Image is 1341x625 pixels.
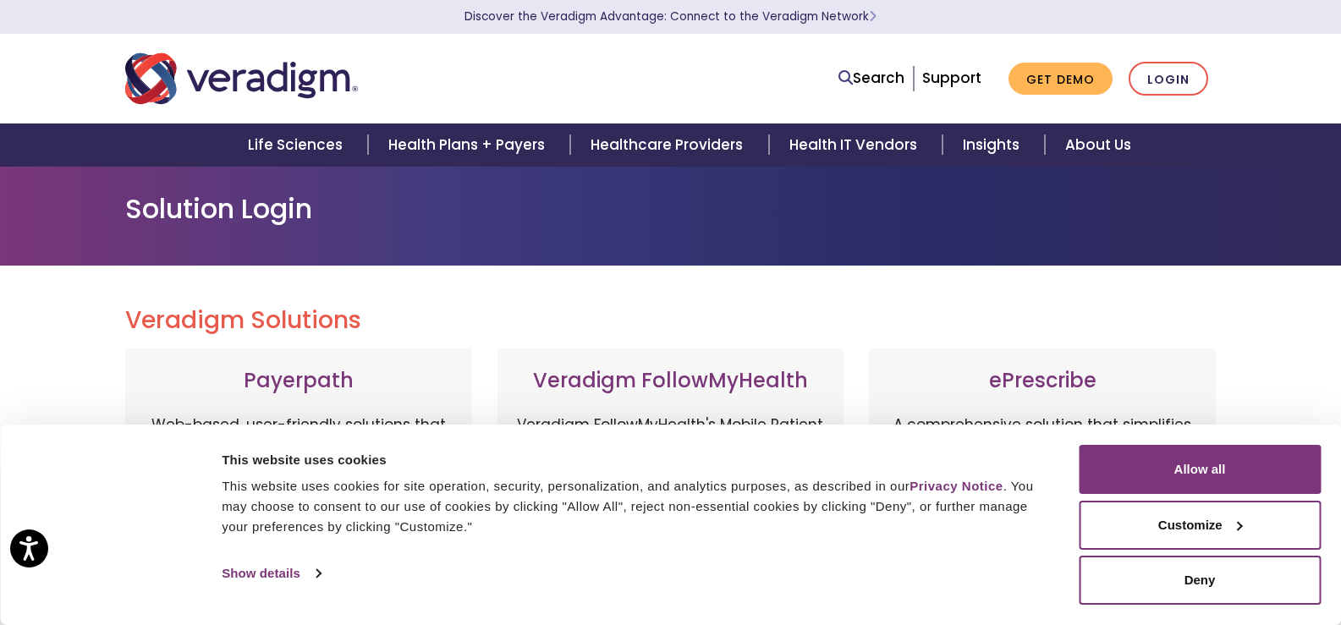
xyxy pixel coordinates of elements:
[514,369,827,393] h3: Veradigm FollowMyHealth
[125,306,1217,335] h2: Veradigm Solutions
[1079,445,1321,494] button: Allow all
[1079,501,1321,550] button: Customize
[514,414,827,574] p: Veradigm FollowMyHealth's Mobile Patient Experience enhances patient access via mobile devices, o...
[943,123,1045,167] a: Insights
[1129,62,1208,96] a: Login
[769,123,943,167] a: Health IT Vendors
[1008,63,1113,96] a: Get Demo
[886,414,1199,591] p: A comprehensive solution that simplifies prescribing for healthcare providers with features like ...
[125,193,1217,225] h1: Solution Login
[228,123,368,167] a: Life Sciences
[570,123,768,167] a: Healthcare Providers
[222,476,1041,537] div: This website uses cookies for site operation, security, personalization, and analytics purposes, ...
[464,8,877,25] a: Discover the Veradigm Advantage: Connect to the Veradigm NetworkLearn More
[910,479,1003,493] a: Privacy Notice
[222,561,320,586] a: Show details
[869,8,877,25] span: Learn More
[142,414,455,591] p: Web-based, user-friendly solutions that help providers and practice administrators enhance revenu...
[368,123,570,167] a: Health Plans + Payers
[222,450,1041,470] div: This website uses cookies
[1016,503,1321,605] iframe: Drift Chat Widget
[1045,123,1151,167] a: About Us
[886,369,1199,393] h3: ePrescribe
[838,67,904,90] a: Search
[125,51,358,107] img: Veradigm logo
[142,369,455,393] h3: Payerpath
[922,68,981,88] a: Support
